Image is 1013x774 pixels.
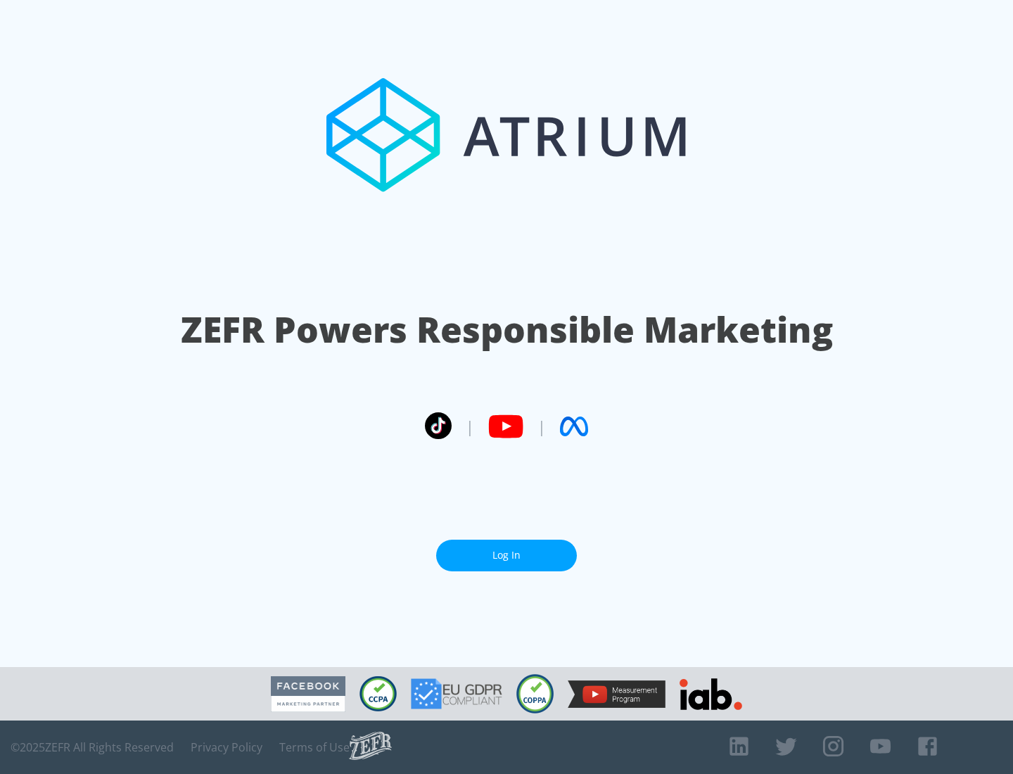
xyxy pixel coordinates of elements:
h1: ZEFR Powers Responsible Marketing [181,305,833,354]
a: Privacy Policy [191,740,262,754]
img: IAB [680,678,742,710]
img: GDPR Compliant [411,678,502,709]
a: Terms of Use [279,740,350,754]
a: Log In [436,540,577,571]
span: © 2025 ZEFR All Rights Reserved [11,740,174,754]
img: COPPA Compliant [516,674,554,713]
img: CCPA Compliant [359,676,397,711]
span: | [537,416,546,437]
img: YouTube Measurement Program [568,680,665,708]
img: Facebook Marketing Partner [271,676,345,712]
span: | [466,416,474,437]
